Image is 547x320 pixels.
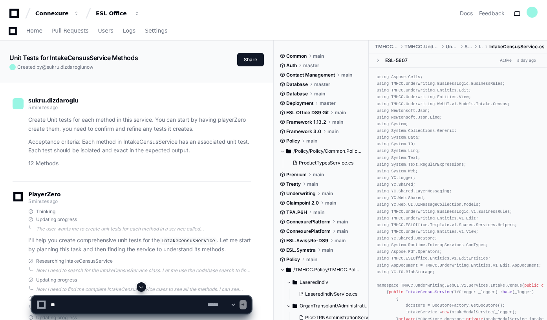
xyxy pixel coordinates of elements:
[327,128,338,135] span: main
[428,243,464,247] span: InteropServices
[286,128,321,135] span: Framework 3.0
[36,216,77,223] span: Updating progress
[286,91,308,97] span: Database
[286,209,307,216] span: TPA.P6H
[332,119,343,125] span: main
[28,115,251,133] p: Create Unit tests for each method in this service. You can start by having playerZero create them...
[446,44,458,50] span: Underwriting
[28,104,58,110] span: 5 minutes ago
[293,278,297,287] svg: Directory
[314,81,330,88] span: master
[415,189,449,194] span: LayerMessaging
[399,189,413,194] span: Shared
[406,102,435,106] span: Underwriting
[322,190,333,197] span: main
[437,88,456,93] span: Entities
[437,216,456,221] span: Entities
[406,209,435,214] span: Underwriting
[26,28,42,33] span: Home
[375,44,398,50] span: TMHCC.Underwriting
[500,263,510,268] span: Edit
[9,54,138,62] app-text-character-animate: Unit Tests for IntakeCensusService Methods
[459,88,469,93] span: Edit
[28,192,60,197] span: PlayerZero
[459,256,488,261] span: EditEntities
[17,64,93,70] span: Created by
[286,119,326,125] span: Framework 1.13.2
[493,263,498,268] span: v1
[28,137,251,155] p: Acceptance criteria: Each method in IntakeCensusService has an associated unit test. Each test sh...
[280,145,363,157] button: /Policy/Policy/Common.Policy.WebUI/Policy/Services/General/ProductTypes
[479,9,505,17] button: Feedback
[35,9,69,17] div: Connexure
[406,216,435,221] span: Underwriting
[93,6,143,20] button: ESL Office
[406,270,432,274] span: BlobStorage
[408,202,413,207] span: UI
[84,64,93,70] span: now
[408,155,418,160] span: Text
[303,62,319,69] span: master
[286,172,307,178] span: Premium
[430,223,449,227] span: Template
[489,44,545,50] span: IntakeCensusService.cs
[471,209,476,214] span: v1
[98,28,113,33] span: Users
[36,267,251,274] div: Now I need to search for the IntakeCensusService class. Let me use the codebase search to find it.
[498,57,514,64] span: Active
[289,157,359,168] button: ProductTypesService.cs
[408,142,413,146] span: IO
[385,57,408,64] div: ESL-5607
[408,148,418,153] span: Linq
[399,202,406,207] span: Web
[42,64,47,70] span: @
[237,53,264,66] button: Share
[415,236,435,241] span: DocStore
[466,229,476,234] span: View
[36,277,77,283] span: Updating progress
[286,110,329,116] span: ESL Office DS9 Git
[452,223,456,227] span: v1
[337,228,348,234] span: main
[286,247,316,253] span: ESL.Symetra
[418,249,439,254] span: Operators
[293,267,363,273] span: /TMHCC.Policy/TMHCC.Policy.WebUi.v1/Policy/Services
[286,138,300,144] span: Policy
[493,102,507,106] span: Census
[404,44,439,50] span: TMHCC.Underwriting.WebUi.v1
[286,146,291,156] svg: Directory
[28,236,251,254] p: I'll help you create comprehensive unit tests for the . Let me start by planning this task and th...
[325,200,336,206] span: main
[286,190,316,197] span: Underwriting
[286,53,307,59] span: Common
[286,200,319,206] span: Claimpoint 2.0
[28,97,79,104] span: sukru.dizdaroglu
[406,95,435,99] span: Underwriting
[123,28,135,33] span: Logs
[36,226,251,232] div: The user wants me to create unit tests for each method in a service called `IntakeCensusService`....
[466,216,476,221] span: Edit
[314,91,325,97] span: main
[286,276,370,289] button: LaseredIndiv
[123,22,135,40] a: Logs
[466,243,485,247] span: ComTypes
[36,208,55,215] span: Thinking
[286,81,308,88] span: Database
[32,6,82,20] button: Connexure
[459,95,469,99] span: View
[406,229,435,234] span: Underwriting
[408,135,418,140] span: Data
[452,102,456,106] span: v1
[286,219,331,225] span: ConnexurePlatform
[430,256,449,261] span: Entities
[307,181,318,187] span: main
[406,256,427,261] span: ESLOffice
[286,228,331,234] span: ConnexurePlatform
[313,172,324,178] span: main
[459,229,464,234] span: v1
[306,138,317,144] span: main
[437,81,468,86] span: BusinessLogic
[476,102,490,106] span: Intake
[96,9,130,17] div: ESL Office
[52,22,88,40] a: Pull Requests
